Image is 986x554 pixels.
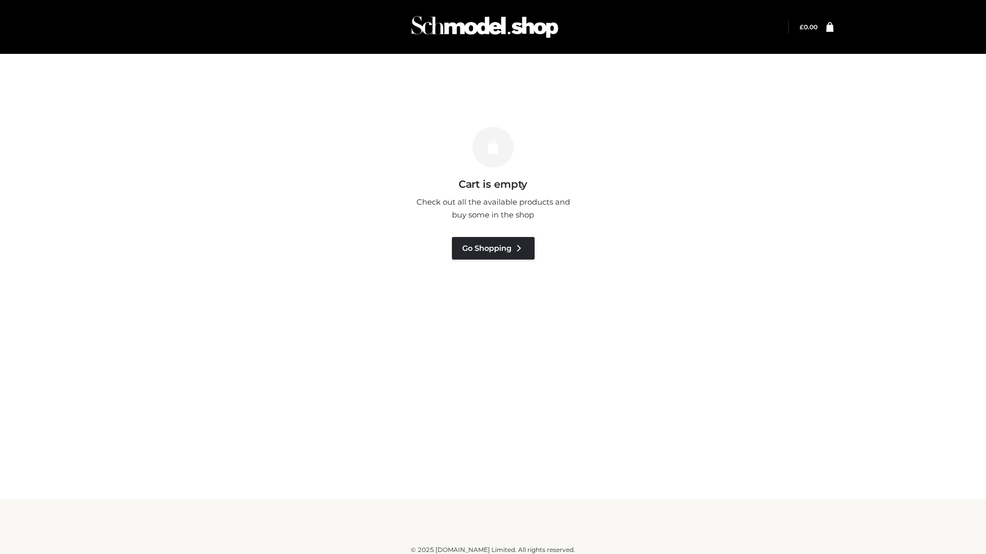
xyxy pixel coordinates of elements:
[800,23,818,31] a: £0.00
[452,237,535,260] a: Go Shopping
[411,195,575,222] p: Check out all the available products and buy some in the shop
[176,178,810,190] h3: Cart is empty
[800,23,804,31] span: £
[408,7,562,47] img: Schmodel Admin 964
[800,23,818,31] bdi: 0.00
